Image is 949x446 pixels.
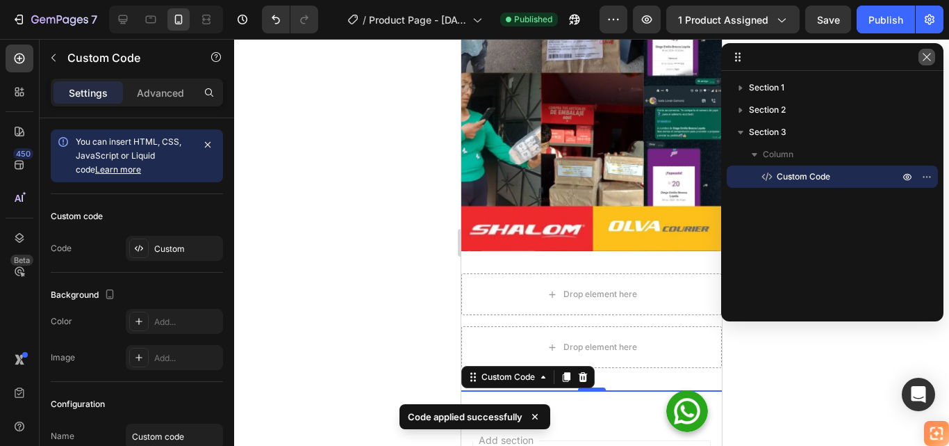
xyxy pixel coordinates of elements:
[137,86,184,100] p: Advanced
[262,6,318,33] div: Undo/Redo
[95,164,141,175] a: Learn more
[67,49,185,66] p: Custom Code
[868,13,903,27] div: Publish
[363,13,366,27] span: /
[6,6,104,33] button: 7
[12,394,78,408] span: Add section
[76,136,181,175] span: You can insert HTML, CSS, JavaScript or Liquid code
[777,170,830,184] span: Custom Code
[461,39,722,446] iframe: Design area
[51,315,72,328] div: Color
[749,125,786,139] span: Section 3
[817,14,840,26] span: Save
[154,352,220,365] div: Add...
[857,6,915,33] button: Publish
[154,316,220,328] div: Add...
[408,410,522,424] p: Code applied successfully
[749,81,784,95] span: Section 1
[51,286,118,305] div: Background
[805,6,851,33] button: Save
[666,6,800,33] button: 1 product assigned
[763,148,793,161] span: Column
[51,210,103,223] div: Custom code
[10,255,33,266] div: Beta
[51,351,75,364] div: Image
[902,378,935,411] div: Open Intercom Messenger
[514,13,552,26] span: Published
[749,103,786,117] span: Section 2
[678,13,768,27] span: 1 product assigned
[69,86,108,100] p: Settings
[51,398,105,411] div: Configuration
[13,148,33,159] div: 450
[51,242,72,255] div: Code
[51,430,74,443] div: Name
[91,11,97,28] p: 7
[154,243,220,255] div: Custom
[369,13,467,27] span: Product Page - [DATE] 21:54:10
